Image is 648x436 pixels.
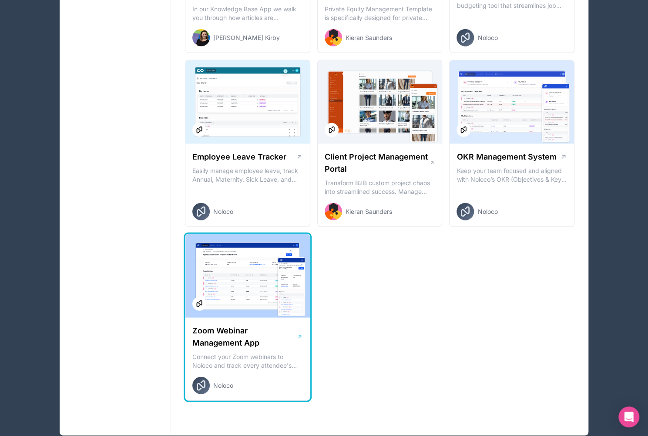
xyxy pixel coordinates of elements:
span: Kieran Saunders [346,33,392,42]
span: Noloco [213,207,233,216]
p: Easily manage employee leave, track Annual, Maternity, Sick Leave, and more. Keep tabs on leave b... [192,166,303,184]
p: Private Equity Management Template is specifically designed for private equity and venture capita... [325,5,435,22]
p: Keep your team focused and aligned with Noloco’s OKR (Objectives & Key Results) Management System... [457,166,567,184]
span: Noloco [477,33,497,42]
span: Noloco [477,207,497,216]
h1: OKR Management System [457,151,556,163]
p: In our Knowledge Base App we walk you through how articles are submitted, approved, and managed, ... [192,5,303,22]
div: Open Intercom Messenger [618,406,639,427]
p: Connect your Zoom webinars to Noloco and track every attendee's journey — from registration to en... [192,353,303,370]
h1: Employee Leave Tracker [192,151,286,163]
h1: Client Project Management Portal [325,151,430,175]
span: [PERSON_NAME] Kirby [213,33,280,42]
span: Noloco [213,381,233,390]
h1: Zoom Webinar Management App [192,325,297,349]
p: Transform B2B custom project chaos into streamlined success. Manage client inquiries, track proje... [325,179,435,196]
span: Kieran Saunders [346,207,392,216]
